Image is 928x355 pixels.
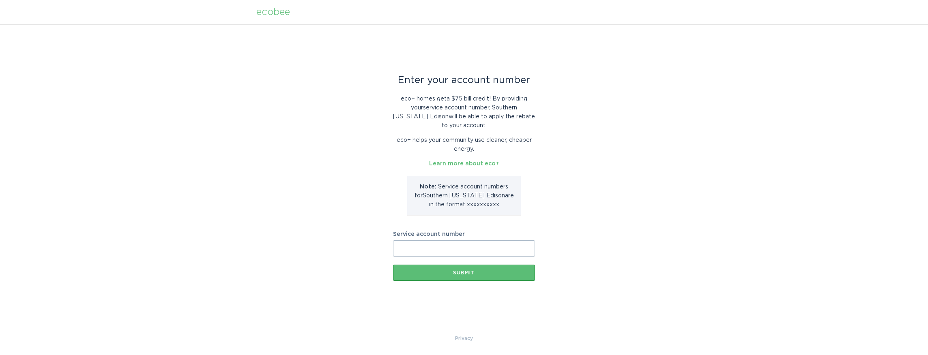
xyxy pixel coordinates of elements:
[455,334,473,343] a: Privacy Policy & Terms of Use
[393,231,535,237] label: Service account number
[393,94,535,130] p: eco+ homes get a $75 bill credit ! By providing your service account number , Southern [US_STATE]...
[256,8,290,17] div: ecobee
[420,184,436,190] strong: Note:
[393,265,535,281] button: Submit
[397,270,531,275] div: Submit
[429,161,499,167] a: Learn more about eco+
[393,76,535,85] div: Enter your account number
[393,136,535,154] p: eco+ helps your community use cleaner, cheaper energy.
[413,182,515,209] p: Service account number s for Southern [US_STATE] Edison are in the format xxxxxxxxxx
